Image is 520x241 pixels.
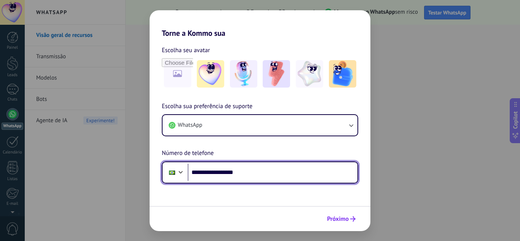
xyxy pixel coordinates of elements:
img: -3.jpeg [263,60,290,88]
img: -4.jpeg [296,60,323,88]
h2: Torne a Kommo sua [150,10,370,38]
span: Escolha seu avatar [162,45,210,55]
button: Próximo [324,212,359,225]
span: WhatsApp [178,121,202,129]
button: WhatsApp [163,115,357,136]
div: Brazil: + 55 [165,164,179,180]
span: Escolha sua preferência de suporte [162,102,252,112]
img: -2.jpeg [230,60,257,88]
img: -5.jpeg [329,60,356,88]
span: Número de telefone [162,148,214,158]
img: -1.jpeg [197,60,224,88]
span: Próximo [327,216,349,222]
